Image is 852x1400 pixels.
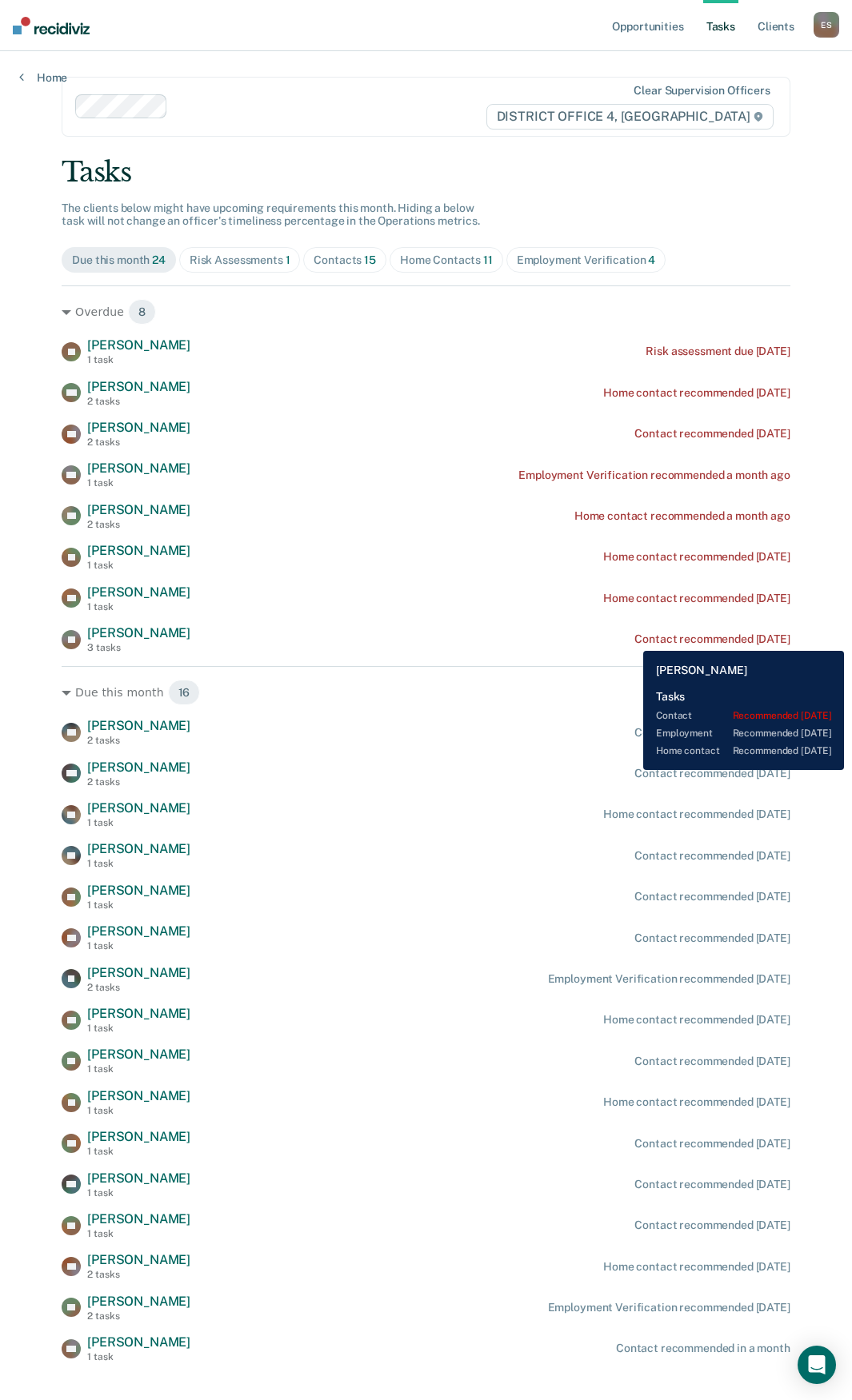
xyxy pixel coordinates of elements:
span: The clients below might have upcoming requirements this month. Hiding a below task will not chang... [62,201,480,228]
span: [PERSON_NAME] [87,1294,190,1309]
span: [PERSON_NAME] [87,1088,190,1103]
span: 1 [286,253,290,266]
span: [PERSON_NAME] [87,420,190,435]
div: Home contact recommended [DATE] [603,1095,790,1109]
span: [PERSON_NAME] [87,800,190,816]
div: 2 tasks [87,396,190,407]
div: 1 task [87,899,190,911]
div: Employment Verification recommended [DATE] [548,972,790,986]
div: Risk assessment due [DATE] [646,345,790,358]
div: Risk Assessments [190,253,290,267]
span: [PERSON_NAME] [87,625,190,640]
span: [PERSON_NAME] [87,337,190,353]
span: 8 [128,299,156,325]
span: [PERSON_NAME] [87,1252,190,1267]
span: DISTRICT OFFICE 4, [GEOGRAPHIC_DATA] [486,104,774,130]
div: Open Intercom Messenger [798,1346,836,1384]
div: 2 tasks [87,1269,190,1280]
div: Contact recommended [DATE] [634,1137,790,1151]
span: [PERSON_NAME] [87,1171,190,1186]
div: 2 tasks [87,776,190,788]
div: Home contact recommended [DATE] [603,1260,790,1274]
div: 1 task [87,1187,190,1199]
div: 1 task [87,1105,190,1116]
div: 2 tasks [87,982,190,993]
span: [PERSON_NAME] [87,1334,190,1350]
div: 1 task [87,1146,190,1157]
div: 2 tasks [87,519,190,530]
div: Home contact recommended [DATE] [603,1013,790,1027]
div: Contact recommended [DATE] [634,931,790,945]
span: [PERSON_NAME] [87,1006,190,1021]
div: Overdue 8 [62,299,790,325]
span: [PERSON_NAME] [87,543,190,558]
span: [PERSON_NAME] [87,379,190,394]
div: Employment Verification recommended a month ago [518,469,790,482]
div: Due this month [72,253,166,267]
span: [PERSON_NAME] [87,883,190,898]
div: Contact recommended [DATE] [634,767,790,780]
span: 24 [152,253,166,266]
div: Home Contacts [400,253,493,267]
div: Home contact recommended [DATE] [603,550,790,564]
div: E S [814,12,839,38]
div: Contact recommended [DATE] [634,1055,790,1068]
div: 2 tasks [87,735,190,746]
div: Contact recommended [DATE] [634,849,790,863]
div: Contact recommended [DATE] [634,632,790,646]
span: [PERSON_NAME] [87,841,190,856]
button: ES [814,12,839,38]
span: [PERSON_NAME] [87,1047,190,1062]
div: 1 task [87,601,190,612]
a: Home [19,70,67,85]
span: 15 [364,253,376,266]
div: Contact recommended [DATE] [634,890,790,903]
div: Contact recommended in a month [616,1342,790,1355]
span: 16 [168,680,201,705]
div: 1 task [87,940,190,951]
div: Contact recommended [DATE] [634,1219,790,1232]
div: 2 tasks [87,437,190,448]
span: [PERSON_NAME] [87,718,190,733]
div: Tasks [62,156,790,189]
div: Home contact recommended [DATE] [603,386,790,400]
div: 1 task [87,560,190,571]
div: Contacts [314,253,376,267]
img: Recidiviz [13,17,90,34]
div: 1 task [87,1228,190,1239]
div: 1 task [87,1063,190,1075]
span: [PERSON_NAME] [87,923,190,939]
span: [PERSON_NAME] [87,1129,190,1144]
span: 11 [483,253,493,266]
div: 1 task [87,858,190,869]
div: Home contact recommended [DATE] [603,592,790,605]
div: 2 tasks [87,1310,190,1322]
span: [PERSON_NAME] [87,965,190,980]
span: [PERSON_NAME] [87,760,190,775]
div: 3 tasks [87,642,190,653]
span: 4 [648,253,655,266]
div: 1 task [87,477,190,489]
div: Clear supervision officers [634,84,770,98]
div: Home contact recommended [DATE] [603,808,790,821]
div: Contact recommended [DATE] [634,427,790,441]
div: Employment Verification [517,253,656,267]
div: Contact recommended [DATE] [634,1178,790,1191]
div: Contact recommended [DATE] [634,726,790,740]
div: Employment Verification recommended [DATE] [548,1301,790,1314]
div: 1 task [87,1351,190,1362]
span: [PERSON_NAME] [87,461,190,476]
span: [PERSON_NAME] [87,502,190,517]
div: Due this month 16 [62,680,790,705]
div: 1 task [87,354,190,365]
span: [PERSON_NAME] [87,1211,190,1226]
div: Home contact recommended a month ago [574,509,790,523]
div: 1 task [87,817,190,828]
div: 1 task [87,1023,190,1034]
span: [PERSON_NAME] [87,584,190,600]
